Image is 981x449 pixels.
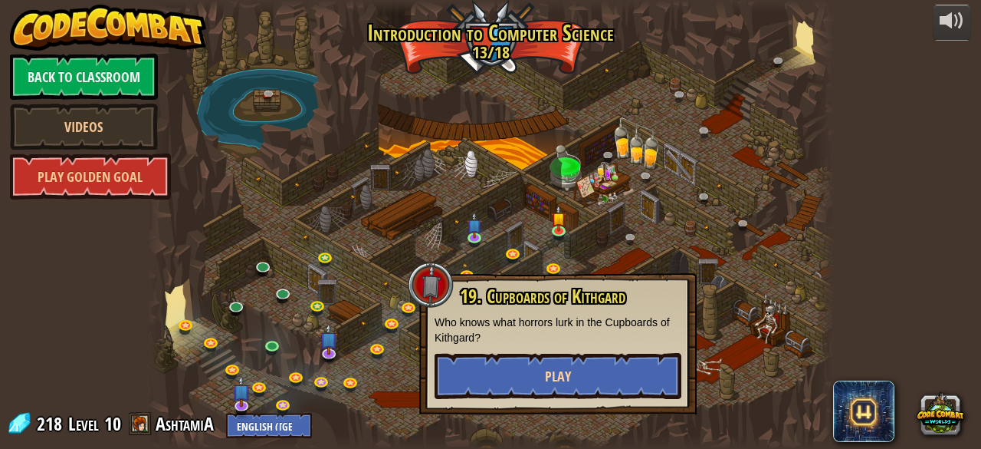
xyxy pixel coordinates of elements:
[933,5,971,41] button: Adjust volume
[68,411,99,437] span: Level
[10,154,171,200] a: Play Golden Goal
[551,205,566,232] img: level-banner-started.png
[232,376,251,408] img: level-banner-unstarted-subscriber.png
[10,104,158,150] a: Videos
[435,315,681,345] p: Who knows what horrors lurk in the Cupboards of Kithgard?
[320,323,338,355] img: level-banner-unstarted-subscriber.png
[104,411,121,436] span: 10
[156,411,218,436] a: AshtamiA
[435,353,681,399] button: Play
[10,54,158,100] a: Back to Classroom
[545,367,571,386] span: Play
[10,5,206,51] img: CodeCombat - Learn how to code by playing a game
[467,212,482,239] img: level-banner-unstarted-subscriber.png
[37,411,67,436] span: 218
[460,283,625,309] span: 19. Cupboards of Kithgard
